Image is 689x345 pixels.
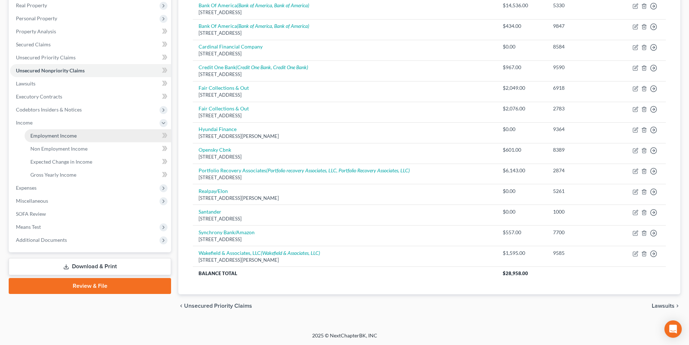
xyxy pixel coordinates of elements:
[199,229,255,235] a: Synchrony Bank/Amazon
[16,224,41,230] span: Means Test
[199,30,491,37] div: [STREET_ADDRESS]
[503,249,541,257] div: $1,595.00
[503,64,541,71] div: $967.00
[503,270,528,276] span: $28,958.00
[30,172,76,178] span: Gross Yearly Income
[553,188,607,195] div: 5261
[199,250,320,256] a: Wakefield & Associates, LLC(Wakefield & Associates, LLC)
[199,174,491,181] div: [STREET_ADDRESS]
[10,38,171,51] a: Secured Claims
[10,77,171,90] a: Lawsuits
[30,132,77,139] span: Employment Income
[16,54,76,60] span: Unsecured Priority Claims
[553,208,607,215] div: 1000
[193,267,497,280] th: Balance Total
[553,126,607,133] div: 9364
[503,126,541,133] div: $0.00
[199,188,228,194] a: Realpay/Elon
[199,126,237,132] a: Hyundai Finance
[664,320,682,338] div: Open Intercom Messenger
[10,64,171,77] a: Unsecured Nonpriority Claims
[237,2,309,8] i: (Bank of America, Bank of America)
[503,188,541,195] div: $0.00
[16,93,62,100] span: Executory Contracts
[199,215,491,222] div: [STREET_ADDRESS]
[25,129,171,142] a: Employment Income
[652,303,675,309] span: Lawsuits
[16,198,48,204] span: Miscellaneous
[503,105,541,112] div: $2,076.00
[553,249,607,257] div: 9585
[10,51,171,64] a: Unsecured Priority Claims
[9,258,171,275] a: Download & Print
[199,92,491,98] div: [STREET_ADDRESS]
[553,64,607,71] div: 9590
[237,23,309,29] i: (Bank of America, Bank of America)
[199,133,491,140] div: [STREET_ADDRESS][PERSON_NAME]
[199,9,491,16] div: [STREET_ADDRESS]
[199,2,309,8] a: Bank Of America(Bank of America, Bank of America)
[553,105,607,112] div: 2783
[503,84,541,92] div: $2,049.00
[199,50,491,57] div: [STREET_ADDRESS]
[199,43,263,50] a: Cardinal Financial Company
[139,332,551,345] div: 2025 © NextChapterBK, INC
[16,119,33,126] span: Income
[503,167,541,174] div: $6,143.00
[178,303,184,309] i: chevron_left
[199,236,491,243] div: [STREET_ADDRESS]
[199,167,410,173] a: Portfolio Recovery Associates(Portfolio recovery Associates, LLC, Portfolio Recovery Associates, ...
[553,22,607,30] div: 9847
[503,2,541,9] div: $14,536.00
[503,43,541,50] div: $0.00
[675,303,680,309] i: chevron_right
[503,208,541,215] div: $0.00
[16,80,35,87] span: Lawsuits
[553,167,607,174] div: 2874
[199,209,221,215] a: Santander
[503,229,541,236] div: $557.00
[25,168,171,181] a: Gross Yearly Income
[503,22,541,30] div: $434.00
[16,185,37,191] span: Expenses
[30,159,92,165] span: Expected Change in Income
[16,15,57,21] span: Personal Property
[10,25,171,38] a: Property Analysis
[25,142,171,155] a: Non Employment Income
[236,64,308,70] i: (Credit One Bank, Credit One Bank)
[553,84,607,92] div: 6918
[16,67,85,73] span: Unsecured Nonpriority Claims
[184,303,252,309] span: Unsecured Priority Claims
[503,146,541,153] div: $601.00
[199,85,249,91] a: Fair Collections & Out
[199,147,231,153] a: Opensky Cbnk
[199,112,491,119] div: [STREET_ADDRESS]
[16,28,56,34] span: Property Analysis
[199,64,308,70] a: Credit One Bank(Credit One Bank, Credit One Bank)
[553,229,607,236] div: 7700
[199,153,491,160] div: [STREET_ADDRESS]
[553,43,607,50] div: 8584
[553,146,607,153] div: 8389
[16,237,67,243] span: Additional Documents
[16,211,46,217] span: SOFA Review
[25,155,171,168] a: Expected Change in Income
[261,250,320,256] i: (Wakefield & Associates, LLC)
[266,167,410,173] i: (Portfolio recovery Associates, LLC, Portfolio Recovery Associates, LLC)
[9,278,171,294] a: Review & File
[30,146,88,152] span: Non Employment Income
[652,303,680,309] button: Lawsuits chevron_right
[199,195,491,202] div: [STREET_ADDRESS][PERSON_NAME]
[16,2,47,8] span: Real Property
[199,257,491,264] div: [STREET_ADDRESS][PERSON_NAME]
[199,23,309,29] a: Bank Of America(Bank of America, Bank of America)
[199,71,491,78] div: [STREET_ADDRESS]
[199,105,249,112] a: Fair Collections & Out
[553,2,607,9] div: 5330
[10,207,171,220] a: SOFA Review
[16,106,82,113] span: Codebtors Insiders & Notices
[178,303,252,309] button: chevron_left Unsecured Priority Claims
[16,41,51,47] span: Secured Claims
[10,90,171,103] a: Executory Contracts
